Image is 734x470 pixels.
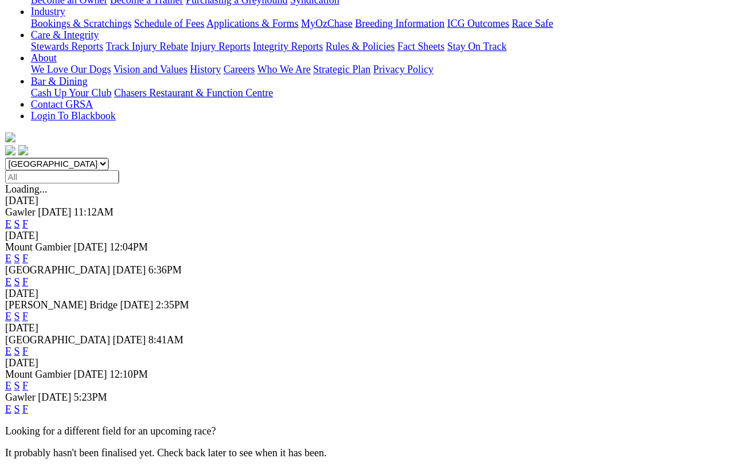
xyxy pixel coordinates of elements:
[5,135,14,144] img: facebook.svg
[100,242,130,252] span: [DATE]
[5,385,729,395] p: Looking for a different field for an upcoming race?
[28,42,92,52] a: Stewards Reports
[5,221,64,231] span: Mount Gambier
[107,273,137,283] span: [DATE]
[354,42,396,52] a: Fact Sheets
[28,32,88,42] a: Care & Integrity
[5,293,729,304] div: [DATE]
[5,324,729,335] div: [DATE]
[101,84,243,93] a: Chasers Restaurant & Function Centre
[290,42,352,52] a: Rules & Policies
[259,1,302,11] a: Syndication
[34,355,64,365] span: [DATE]
[5,124,14,133] img: logo-grsa-white.png
[13,232,18,241] a: S
[5,201,10,210] a: E
[5,283,10,293] a: E
[13,201,18,210] a: S
[5,180,729,190] div: [DATE]
[5,366,10,375] a: E
[5,232,10,241] a: E
[268,22,314,32] a: MyOzChase
[399,42,451,52] a: Stay On Track
[28,1,96,11] a: Become an Owner
[5,304,98,314] span: [GEOGRAPHIC_DATA]
[100,304,130,314] span: [DATE]
[66,335,96,344] span: [DATE]
[98,1,163,11] a: Become a Trainer
[28,11,58,21] a: Industry
[166,1,256,11] a: Purchasing a Greyhound
[28,22,729,32] div: Industry
[169,63,197,73] a: History
[5,211,729,221] div: [DATE]
[28,84,729,94] div: Bar & Dining
[456,22,493,32] a: Race Safe
[13,366,18,375] a: S
[5,170,42,179] span: Loading...
[66,190,101,200] span: 11:12AM
[28,22,117,32] a: Bookings & Scratchings
[333,63,386,73] a: Privacy Policy
[5,242,98,252] span: [GEOGRAPHIC_DATA]
[13,345,18,355] a: S
[28,63,729,73] div: About
[20,201,25,210] a: F
[28,42,729,53] div: Care & Integrity
[5,426,729,442] h2: Next To Go
[132,304,163,314] span: 8:41AM
[13,314,18,324] a: S
[317,22,396,32] a: Breeding Information
[97,221,132,231] span: 12:04PM
[28,84,99,93] a: Cash Up Your Club
[28,73,78,83] a: Bar & Dining
[28,1,729,11] div: Get Involved
[5,405,291,414] partial: It probably hasn't been finalised yet. Check back later to see when it has been.
[5,335,64,344] span: Mount Gambier
[20,314,25,324] a: F
[13,283,18,293] a: S
[13,252,18,262] a: S
[225,42,288,52] a: Integrity Reports
[5,252,10,262] a: E
[28,104,103,114] a: Login To Blackbook
[199,63,227,73] a: Careers
[28,94,83,104] a: Contact GRSA
[5,273,105,283] span: [PERSON_NAME] Bridge
[20,252,25,262] a: F
[5,190,32,200] span: Gawler
[28,53,50,62] a: About
[5,314,10,324] a: E
[66,355,96,365] span: 5:23PM
[94,42,167,52] a: Track Injury Rebate
[101,63,167,73] a: Vision and Values
[5,158,106,170] input: Select date
[28,63,99,73] a: We Love Our Dogs
[20,345,25,355] a: F
[20,232,25,241] a: F
[20,366,25,375] a: F
[5,263,729,273] div: [DATE]
[5,345,10,355] a: E
[34,190,64,200] span: [DATE]
[5,355,32,365] span: Gawler
[184,22,266,32] a: Applications & Forms
[119,22,182,32] a: Schedule of Fees
[66,221,96,231] span: [DATE]
[20,283,25,293] a: F
[132,242,162,252] span: 6:36PM
[97,335,132,344] span: 12:10PM
[229,63,277,73] a: Who We Are
[170,42,223,52] a: Injury Reports
[139,273,169,283] span: 2:35PM
[279,63,330,73] a: Strategic Plan
[16,135,25,144] img: twitter.svg
[399,22,454,32] a: ICG Outcomes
